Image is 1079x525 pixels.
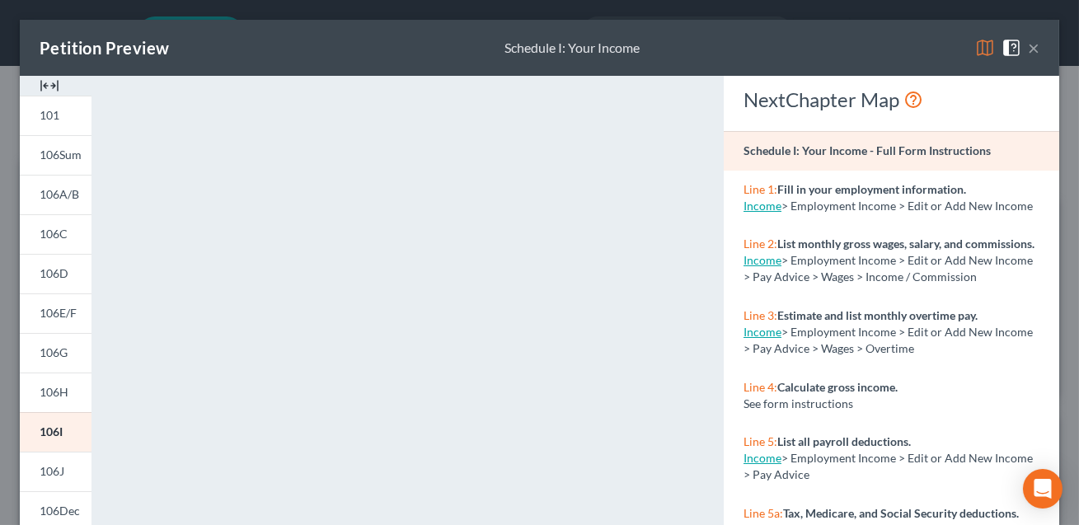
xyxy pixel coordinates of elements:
a: 106H [20,373,91,412]
a: 106G [20,333,91,373]
span: 106G [40,345,68,359]
span: 106A/B [40,187,79,201]
a: 106I [20,412,91,452]
span: Line 1: [744,182,777,196]
span: > Employment Income > Edit or Add New Income [781,199,1033,213]
div: NextChapter Map [744,87,1039,113]
strong: List monthly gross wages, salary, and commissions. [777,237,1034,251]
a: Income [744,451,781,465]
img: expand-e0f6d898513216a626fdd78e52531dac95497ffd26381d4c15ee2fc46db09dca.svg [40,76,59,96]
span: See form instructions [744,396,853,410]
a: 106A/B [20,175,91,214]
a: 106C [20,214,91,254]
span: 106J [40,464,64,478]
img: help-close-5ba153eb36485ed6c1ea00a893f15db1cb9b99d6cae46e1a8edb6c62d00a1a76.svg [1002,38,1021,58]
a: 106Sum [20,135,91,175]
span: 106E/F [40,306,77,320]
a: Income [744,253,781,267]
span: Line 5a: [744,506,783,520]
div: Schedule I: Your Income [504,39,640,58]
div: Petition Preview [40,36,169,59]
span: 106C [40,227,68,241]
img: map-eea8200ae884c6f1103ae1953ef3d486a96c86aabb227e865a55264e3737af1f.svg [975,38,995,58]
strong: Calculate gross income. [777,380,898,394]
strong: Fill in your employment information. [777,182,966,196]
strong: List all payroll deductions. [777,434,911,448]
strong: Tax, Medicare, and Social Security deductions. [783,506,1019,520]
a: 106D [20,254,91,293]
span: Line 5: [744,434,777,448]
a: 106J [20,452,91,491]
span: 106Dec [40,504,80,518]
span: 106D [40,266,68,280]
span: 106Sum [40,148,82,162]
strong: Estimate and list monthly overtime pay. [777,308,978,322]
div: Open Intercom Messenger [1023,469,1063,509]
span: 106H [40,385,68,399]
span: > Employment Income > Edit or Add New Income > Pay Advice > Wages > Income / Commission [744,253,1033,284]
span: 101 [40,108,59,122]
a: Income [744,199,781,213]
span: Line 2: [744,237,777,251]
span: > Employment Income > Edit or Add New Income > Pay Advice [744,451,1033,481]
span: Line 3: [744,308,777,322]
a: 106E/F [20,293,91,333]
span: Line 4: [744,380,777,394]
a: Income [744,325,781,339]
button: × [1028,38,1039,58]
strong: Schedule I: Your Income - Full Form Instructions [744,143,991,157]
span: 106I [40,424,63,438]
span: > Employment Income > Edit or Add New Income > Pay Advice > Wages > Overtime [744,325,1033,355]
a: 101 [20,96,91,135]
